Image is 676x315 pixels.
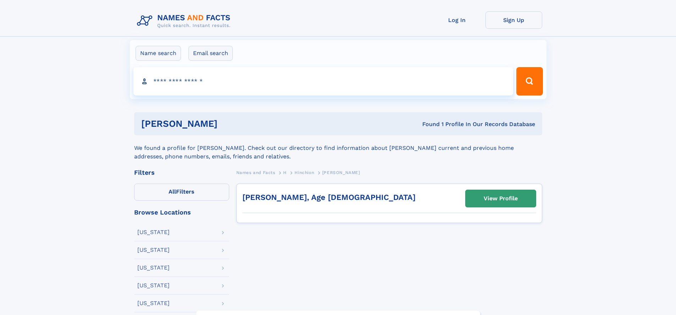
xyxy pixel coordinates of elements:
div: Filters [134,169,229,176]
img: Logo Names and Facts [134,11,236,31]
label: Email search [188,46,233,61]
div: We found a profile for [PERSON_NAME]. Check out our directory to find information about [PERSON_N... [134,135,542,161]
div: [US_STATE] [137,229,170,235]
a: H [283,168,287,177]
div: [US_STATE] [137,265,170,271]
div: Browse Locations [134,209,229,216]
span: [PERSON_NAME] [322,170,360,175]
a: Hinchion [295,168,314,177]
a: View Profile [466,190,536,207]
label: Filters [134,184,229,201]
h1: [PERSON_NAME] [141,119,320,128]
div: [US_STATE] [137,247,170,253]
button: Search Button [516,67,543,96]
div: Found 1 Profile In Our Records Database [320,120,535,128]
a: [PERSON_NAME], Age [DEMOGRAPHIC_DATA] [242,193,416,202]
span: All [169,188,176,195]
div: [US_STATE] [137,300,170,306]
label: Name search [136,46,181,61]
div: View Profile [484,190,518,207]
input: search input [133,67,513,96]
a: Names and Facts [236,168,275,177]
div: [US_STATE] [137,283,170,288]
span: H [283,170,287,175]
span: Hinchion [295,170,314,175]
a: Sign Up [485,11,542,29]
a: Log In [429,11,485,29]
